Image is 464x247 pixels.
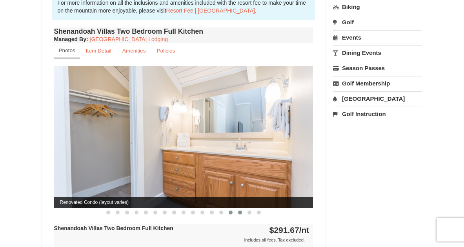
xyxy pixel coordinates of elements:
[333,107,422,121] a: Golf Instruction
[166,7,255,14] a: Resort Fee | [GEOGRAPHIC_DATA]
[333,45,422,60] a: Dining Events
[117,43,151,58] a: Amenities
[54,225,173,231] strong: Shenandoah Villas Two Bedroom Full Kitchen
[333,61,422,75] a: Season Passes
[333,76,422,91] a: Golf Membership
[333,91,422,106] a: [GEOGRAPHIC_DATA]
[122,48,146,54] small: Amenities
[54,197,313,208] span: Renovated Condo (layout varies)
[54,36,88,42] strong: :
[151,43,180,58] a: Policies
[299,225,309,234] span: /nt
[86,48,111,54] small: Item Detail
[54,36,86,42] span: Managed By
[156,48,175,54] small: Policies
[54,27,313,35] h4: Shenandoah Villas Two Bedroom Full Kitchen
[54,66,313,208] img: Renovated Condo (layout varies)
[54,43,80,58] a: Photos
[59,47,75,53] small: Photos
[269,225,309,234] strong: $291.67
[81,43,116,58] a: Item Detail
[333,15,422,29] a: Golf
[54,236,309,244] div: Includes all fees. Tax excluded.
[333,30,422,45] a: Events
[90,36,168,42] a: [GEOGRAPHIC_DATA] Lodging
